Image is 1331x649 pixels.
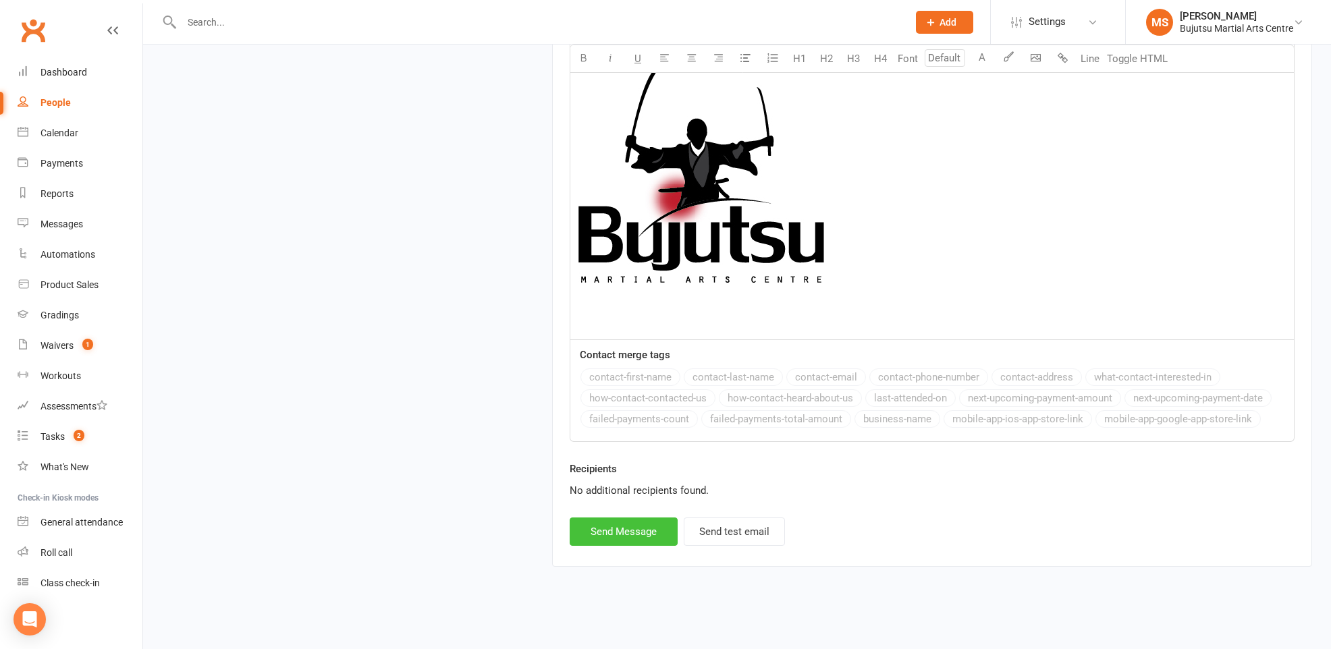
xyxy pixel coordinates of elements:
[40,370,81,381] div: Workouts
[916,11,973,34] button: Add
[18,331,142,361] a: Waivers 1
[40,219,83,229] div: Messages
[18,361,142,391] a: Workouts
[18,88,142,118] a: People
[578,67,824,283] img: 2035d717-7c62-463b-a115-6a901fd5f771.jpg
[74,430,84,441] span: 2
[40,158,83,169] div: Payments
[178,13,898,32] input: Search...
[1029,7,1066,37] span: Settings
[570,482,1295,499] div: No additional recipients found.
[684,517,785,546] button: Send test email
[18,538,142,568] a: Roll call
[18,270,142,300] a: Product Sales
[40,547,72,558] div: Roll call
[634,53,641,65] span: U
[580,347,670,363] label: Contact merge tags
[813,45,840,72] button: H2
[13,603,46,636] div: Open Intercom Messenger
[40,67,87,78] div: Dashboard
[940,17,956,28] span: Add
[40,517,123,528] div: General attendance
[40,188,74,199] div: Reports
[1180,10,1293,22] div: [PERSON_NAME]
[18,239,142,270] a: Automations
[1077,45,1104,72] button: Line
[40,577,100,588] div: Class check-in
[840,45,867,72] button: H3
[1146,9,1173,36] div: MS
[570,517,678,546] button: Send Message
[40,249,95,260] div: Automations
[925,49,965,67] input: Default
[18,391,142,422] a: Assessments
[1104,45,1171,72] button: Toggle HTML
[40,310,79,320] div: Gradings
[40,401,107,412] div: Assessments
[82,339,93,350] span: 1
[570,461,617,477] label: Recipients
[40,340,74,351] div: Waivers
[894,45,921,72] button: Font
[40,279,99,290] div: Product Sales
[18,452,142,482] a: What's New
[18,179,142,209] a: Reports
[18,422,142,452] a: Tasks 2
[18,568,142,598] a: Class kiosk mode
[786,45,813,72] button: H1
[40,431,65,442] div: Tasks
[18,148,142,179] a: Payments
[16,13,50,47] a: Clubworx
[18,300,142,331] a: Gradings
[18,57,142,88] a: Dashboard
[18,209,142,239] a: Messages
[18,507,142,538] a: General attendance kiosk mode
[40,97,71,108] div: People
[867,45,894,72] button: H4
[18,118,142,148] a: Calendar
[624,45,651,72] button: U
[1180,22,1293,34] div: Bujutsu Martial Arts Centre
[40,461,89,472] div: What's New
[40,128,78,138] div: Calendar
[969,45,996,72] button: A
